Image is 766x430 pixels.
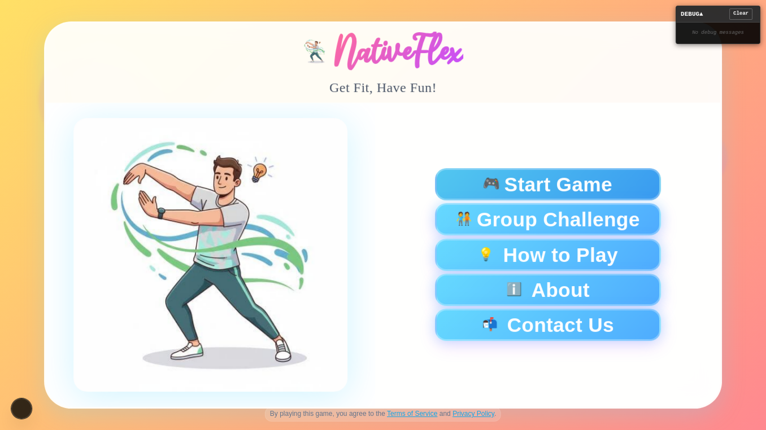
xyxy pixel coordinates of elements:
p: Get Fit, Have Fun! [329,79,437,98]
span: 💡 [478,248,494,261]
button: 🎮Start Game [435,168,661,200]
span: 🎮 [482,177,500,192]
span: 🧑‍🤝‍🧑 [456,213,472,226]
a: Terms of Service [387,410,437,418]
span: Group Challenge [477,210,640,230]
button: ℹ️About [435,274,661,306]
button: Clear [729,8,752,20]
span: 📬 [482,319,498,331]
button: 🧑‍🤝‍🧑Group Challenge [435,204,661,236]
a: Privacy Policy [452,410,494,418]
span: Start Game [504,174,612,194]
img: NativeFlex [303,40,327,64]
p: By playing this game, you agree to the and . [265,407,501,422]
span: DEBUG ▲ [681,10,703,19]
img: Person doing fitness exercise [73,117,347,390]
button: 💡How to Play [435,239,661,271]
h1: NativeFlex [332,32,463,71]
span: ℹ️ [506,283,522,296]
button: 📬Contact Us [435,309,661,341]
div: No debug messages [678,25,758,42]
